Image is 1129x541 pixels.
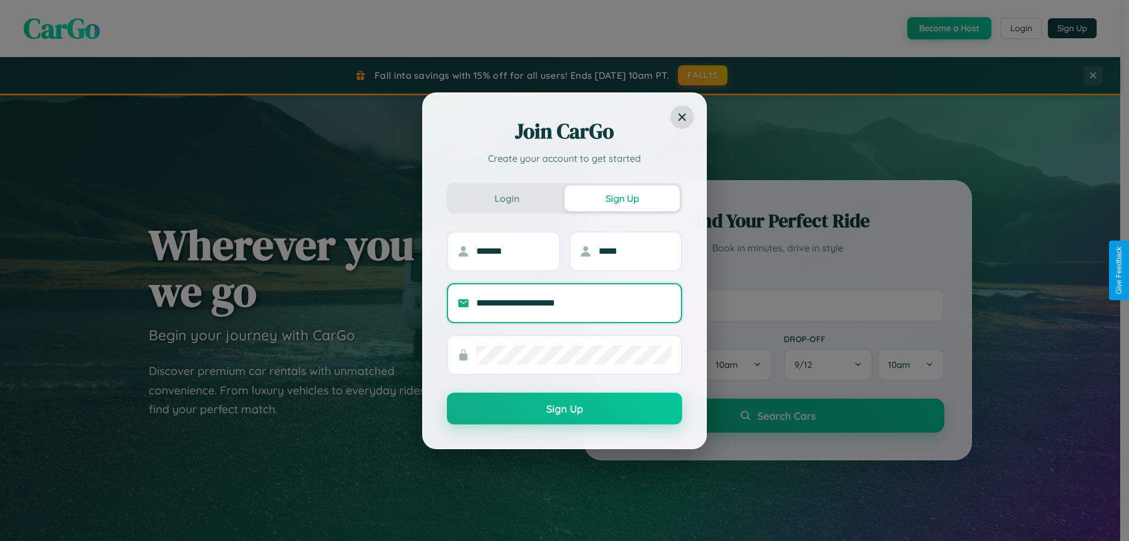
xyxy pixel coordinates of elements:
p: Create your account to get started [447,151,682,165]
button: Sign Up [564,185,680,211]
button: Login [449,185,564,211]
button: Sign Up [447,393,682,424]
h2: Join CarGo [447,117,682,145]
div: Give Feedback [1115,247,1123,294]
